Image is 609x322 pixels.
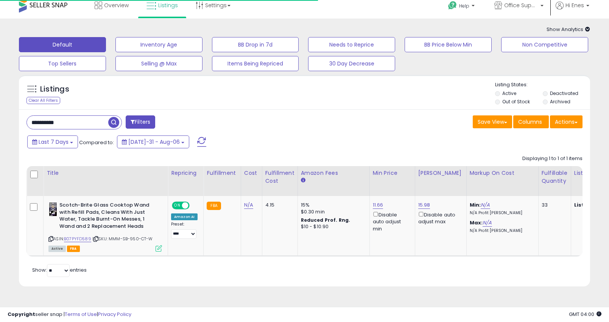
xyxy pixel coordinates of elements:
[495,81,590,89] p: Listing States:
[32,266,87,274] span: Show: entries
[522,155,583,162] div: Displaying 1 to 1 of 1 items
[504,2,538,9] span: Office Suppliers
[265,202,292,208] div: 4.15
[301,224,364,230] div: $10 - $10.90
[26,97,60,104] div: Clear All Filters
[301,208,364,215] div: $0.30 min
[301,202,364,208] div: 15%
[308,56,395,71] button: 30 Day Decrease
[301,169,366,177] div: Amazon Fees
[513,115,549,128] button: Columns
[542,202,565,208] div: 33
[19,56,106,71] button: Top Sellers
[574,201,609,208] b: Listed Price:
[373,169,412,177] div: Min Price
[27,135,78,148] button: Last 7 Days
[212,37,299,52] button: BB Drop in 7d
[173,202,182,209] span: ON
[418,210,461,225] div: Disable auto adjust max
[373,201,383,209] a: 11.66
[48,202,162,251] div: ASIN:
[244,201,253,209] a: N/A
[128,138,180,146] span: [DATE]-31 - Aug-06
[207,202,221,210] small: FBA
[188,202,201,209] span: OFF
[48,246,66,252] span: All listings currently available for purchase on Amazon
[418,201,430,209] a: 15.98
[79,139,114,146] span: Compared to:
[569,311,601,318] span: 2025-08-14 04:00 GMT
[473,115,512,128] button: Save View
[104,2,129,9] span: Overview
[550,90,578,96] label: Deactivated
[207,169,237,177] div: Fulfillment
[65,311,97,318] a: Terms of Use
[518,118,542,126] span: Columns
[459,3,469,9] span: Help
[301,177,305,184] small: Amazon Fees.
[301,217,350,223] b: Reduced Prof. Rng.
[115,37,202,52] button: Inventory Age
[19,37,106,52] button: Default
[448,1,457,10] i: Get Help
[483,219,492,227] a: N/A
[481,201,490,209] a: N/A
[8,311,131,318] div: seller snap | |
[550,98,570,105] label: Archived
[98,311,131,318] a: Privacy Policy
[466,166,538,196] th: The percentage added to the cost of goods (COGS) that forms the calculator for Min & Max prices.
[59,202,151,232] b: Scotch-Brite Glass Cooktop Wand with Refill Pads, Cleans With Just Water, Tackle Burnt-On Messes,...
[265,169,294,185] div: Fulfillment Cost
[308,37,395,52] button: Needs to Reprice
[542,169,568,185] div: Fulfillable Quantity
[117,135,189,148] button: [DATE]-31 - Aug-06
[373,210,409,232] div: Disable auto adjust min
[126,115,155,129] button: Filters
[470,219,483,226] b: Max:
[67,246,80,252] span: FBA
[171,213,198,220] div: Amazon AI
[565,2,584,9] span: Hi Enes
[48,202,58,217] img: 41IeupEJshL._SL40_.jpg
[470,210,533,216] p: N/A Profit [PERSON_NAME]
[405,37,492,52] button: BB Price Below Min
[470,228,533,233] p: N/A Profit [PERSON_NAME]
[8,311,35,318] strong: Copyright
[171,169,200,177] div: Repricing
[556,2,589,19] a: Hi Enes
[40,84,69,95] h5: Listings
[418,169,463,177] div: [PERSON_NAME]
[115,56,202,71] button: Selling @ Max
[470,169,535,177] div: Markup on Cost
[39,138,69,146] span: Last 7 Days
[550,115,583,128] button: Actions
[171,222,198,239] div: Preset:
[470,201,481,208] b: Min:
[212,56,299,71] button: Items Being Repriced
[244,169,259,177] div: Cost
[502,98,530,105] label: Out of Stock
[547,26,590,33] span: Show Analytics
[502,90,516,96] label: Active
[501,37,588,52] button: Non Competitive
[47,169,165,177] div: Title
[158,2,178,9] span: Listings
[64,236,91,242] a: B07PYFD589
[92,236,153,242] span: | SKU: MMM-SB-950-CT-W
